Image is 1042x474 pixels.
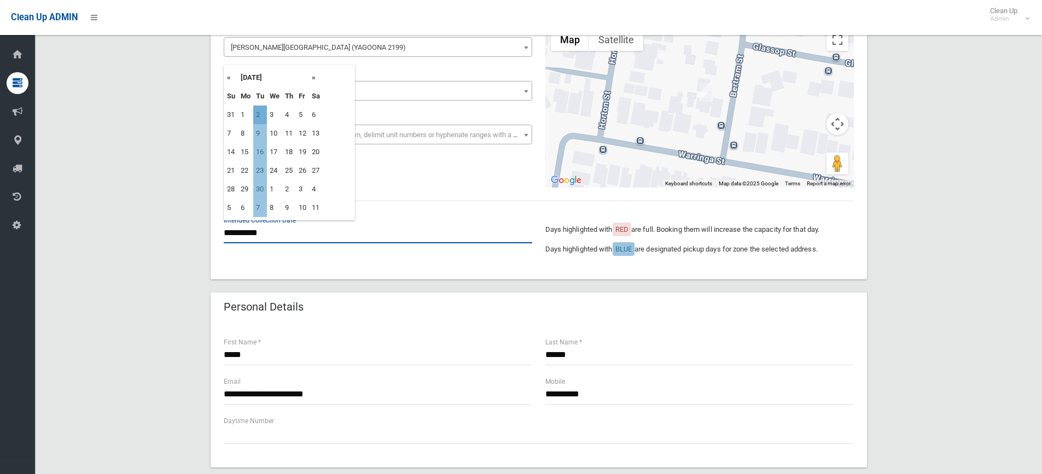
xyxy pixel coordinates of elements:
small: Admin [990,15,1017,23]
th: Su [224,87,238,106]
td: 10 [296,198,309,217]
td: 12 [296,124,309,143]
div: 34 Bertram Street, YAGOONA NSW 2199 [699,83,712,102]
td: 28 [224,180,238,198]
td: 1 [238,106,253,124]
td: 13 [309,124,323,143]
td: 4 [282,106,296,124]
td: 15 [238,143,253,161]
span: Bertram Street (YAGOONA 2199) [226,40,529,55]
header: Personal Details [211,296,317,318]
td: 11 [282,124,296,143]
td: 19 [296,143,309,161]
th: Tu [253,87,267,106]
p: Days highlighted with are designated pickup days for zone the selected address. [545,243,854,256]
td: 4 [309,180,323,198]
span: Select the unit number from the dropdown, delimit unit numbers or hyphenate ranges with a comma [231,131,537,139]
td: 2 [253,106,267,124]
th: Th [282,87,296,106]
th: Sa [309,87,323,106]
a: Terms (opens in new tab) [785,180,800,186]
td: 7 [224,124,238,143]
button: Show satellite imagery [589,29,643,51]
td: 16 [253,143,267,161]
span: RED [615,225,628,233]
td: 29 [238,180,253,198]
span: 34 [224,81,532,101]
td: 30 [253,180,267,198]
td: 27 [309,161,323,180]
th: We [267,87,282,106]
td: 3 [267,106,282,124]
td: 24 [267,161,282,180]
td: 8 [238,124,253,143]
td: 6 [309,106,323,124]
button: Drag Pegman onto the map to open Street View [826,153,848,174]
td: 31 [224,106,238,124]
td: 20 [309,143,323,161]
td: 8 [267,198,282,217]
td: 3 [296,180,309,198]
th: » [309,68,323,87]
td: 5 [224,198,238,217]
th: Mo [238,87,253,106]
button: Toggle fullscreen view [826,29,848,51]
span: Clean Up [985,7,1028,23]
button: Map camera controls [826,113,848,135]
button: Show street map [551,29,589,51]
td: 11 [309,198,323,217]
span: 34 [226,84,529,99]
td: 2 [282,180,296,198]
td: 23 [253,161,267,180]
p: Days highlighted with are full. Booking them will increase the capacity for that day. [545,223,854,236]
button: Keyboard shortcuts [665,180,712,188]
img: Google [548,173,584,188]
span: BLUE [615,245,632,253]
td: 14 [224,143,238,161]
th: Fr [296,87,309,106]
td: 17 [267,143,282,161]
td: 6 [238,198,253,217]
span: Map data ©2025 Google [719,180,778,186]
td: 18 [282,143,296,161]
th: [DATE] [238,68,309,87]
td: 21 [224,161,238,180]
th: « [224,68,238,87]
span: Bertram Street (YAGOONA 2199) [224,37,532,57]
span: Clean Up ADMIN [11,12,78,22]
td: 22 [238,161,253,180]
td: 25 [282,161,296,180]
td: 9 [282,198,296,217]
a: Report a map error [807,180,851,186]
td: 26 [296,161,309,180]
td: 10 [267,124,282,143]
td: 5 [296,106,309,124]
td: 1 [267,180,282,198]
td: 7 [253,198,267,217]
td: 9 [253,124,267,143]
a: Open this area in Google Maps (opens a new window) [548,173,584,188]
